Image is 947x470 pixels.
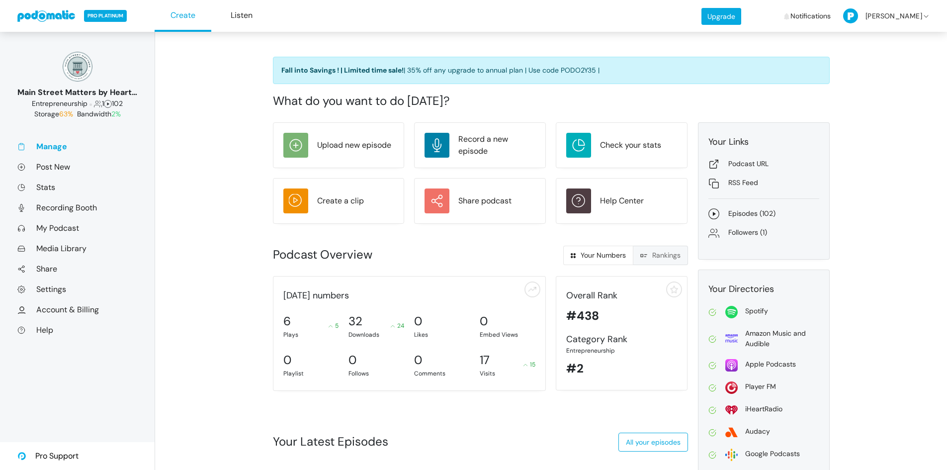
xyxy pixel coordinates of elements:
[34,109,75,118] span: Storage
[17,182,137,192] a: Stats
[283,312,291,330] div: 6
[563,246,633,265] a: Your Numbers
[745,404,782,414] div: iHeartRadio
[708,328,819,349] a: Amazon Music and Audible
[84,10,127,22] span: PRO PLATINUM
[480,312,488,330] div: 0
[708,227,819,238] a: Followers (1)
[708,426,819,439] a: Audacy
[618,433,688,452] a: All your episodes
[843,8,858,23] img: P-50-ab8a3cff1f42e3edaa744736fdbd136011fc75d0d07c0e6946c3d5a70d29199b.png
[32,99,87,108] span: Business: Entrepreneurship
[17,223,137,233] a: My Podcast
[725,449,738,461] img: google-2dbf3626bd965f54f93204bbf7eeb1470465527e396fa5b4ad72d911f40d0c40.svg
[414,351,422,369] div: 0
[283,188,394,213] a: Create a clip
[708,381,819,394] a: Player FM
[273,92,830,110] div: What do you want to do [DATE]?
[480,351,490,369] div: 17
[273,57,830,84] a: Fall into Savings ! | Limited time sale!| 35% off any upgrade to annual plan | Use code PODO2Y35 |
[348,312,362,330] div: 32
[708,178,819,188] a: RSS Feed
[708,135,819,149] div: Your Links
[283,133,394,158] a: Upload new episode
[708,208,819,219] a: Episodes (102)
[725,381,738,394] img: player_fm-2f731f33b7a5920876a6a59fec1291611fade0905d687326e1933154b96d4679.svg
[745,426,770,437] div: Audacy
[458,195,512,207] div: Share podcast
[701,8,741,25] a: Upgrade
[17,141,137,152] a: Manage
[725,404,738,416] img: i_heart_radio-0fea502c98f50158959bea423c94b18391c60ffcc3494be34c3ccd60b54f1ade.svg
[566,360,677,377] div: #2
[725,359,738,372] img: apple-26106266178e1f815f76c7066005aa6211188c2910869e7447b8cdd3a6512788.svg
[59,109,73,118] span: 63%
[633,246,688,265] a: Rankings
[17,202,137,213] a: Recording Booth
[745,328,819,349] div: Amazon Music and Audible
[566,346,677,355] div: Entrepreneurship
[17,442,79,470] a: Pro Support
[348,351,356,369] div: 0
[17,162,137,172] a: Post New
[523,360,535,369] div: 15
[600,139,661,151] div: Check your stats
[348,330,404,339] div: Downloads
[329,321,339,330] div: 5
[414,330,470,339] div: Likes
[94,99,102,108] span: Followers
[745,359,796,370] div: Apple Podcasts
[273,433,388,451] div: Your Latest Episodes
[843,1,930,31] a: [PERSON_NAME]
[708,449,819,461] a: Google Podcasts
[708,404,819,416] a: iHeartRadio
[725,426,738,439] img: audacy-5d0199fadc8dc77acc7c395e9e27ef384d0cbdead77bf92d3603ebf283057071.svg
[745,306,768,316] div: Spotify
[111,109,121,118] span: 2%
[745,449,800,459] div: Google Podcasts
[17,325,137,335] a: Help
[480,369,535,378] div: Visits
[17,243,137,254] a: Media Library
[425,133,535,158] a: Record a new episode
[155,0,211,32] a: Create
[566,133,677,158] a: Check your stats
[63,52,92,82] img: 150x150_17130234.png
[708,159,819,170] a: Podcast URL
[17,284,137,294] a: Settings
[283,369,339,378] div: Playlist
[278,289,541,302] div: [DATE] numbers
[708,282,819,296] div: Your Directories
[273,246,476,264] div: Podcast Overview
[566,333,677,346] div: Category Rank
[17,304,137,315] a: Account & Billing
[283,330,339,339] div: Plays
[708,306,819,318] a: Spotify
[77,109,121,118] span: Bandwidth
[104,99,112,108] span: Episodes
[17,98,137,109] div: 1 102
[425,188,535,213] a: Share podcast
[708,359,819,372] a: Apple Podcasts
[414,312,422,330] div: 0
[865,1,922,31] span: [PERSON_NAME]
[17,264,137,274] a: Share
[725,332,738,345] img: amazon-69639c57110a651e716f65801135d36e6b1b779905beb0b1c95e1d99d62ebab9.svg
[480,330,535,339] div: Embed Views
[458,133,535,157] div: Record a new episode
[600,195,644,207] div: Help Center
[281,66,404,75] strong: Fall into Savings ! | Limited time sale!
[317,139,391,151] div: Upload new episode
[566,188,677,213] a: Help Center
[566,307,677,325] div: #438
[213,0,270,32] a: Listen
[414,369,470,378] div: Comments
[17,87,137,98] div: Main Street Matters by Heart on [GEOGRAPHIC_DATA]
[725,306,738,318] img: spotify-814d7a4412f2fa8a87278c8d4c03771221523d6a641bdc26ea993aaf80ac4ffe.svg
[566,289,677,302] div: Overall Rank
[790,1,831,31] span: Notifications
[745,381,776,392] div: Player FM
[317,195,364,207] div: Create a clip
[391,321,404,330] div: 24
[348,369,404,378] div: Follows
